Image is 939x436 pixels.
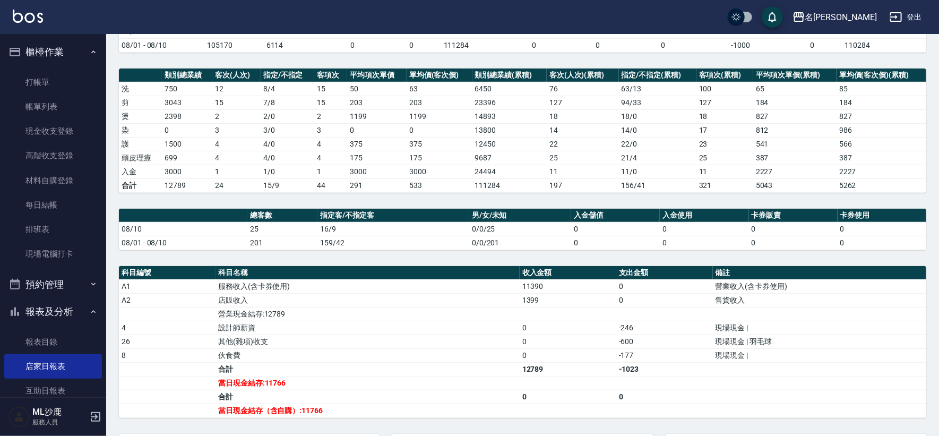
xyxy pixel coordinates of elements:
[472,123,547,137] td: 13800
[119,137,162,151] td: 護
[382,38,441,52] td: 0
[216,293,520,307] td: 店販收入
[261,69,314,82] th: 指定/不指定
[212,96,260,109] td: 15
[119,69,926,193] table: a dense table
[713,293,926,307] td: 售貨收入
[212,137,260,151] td: 4
[571,209,660,223] th: 入金儲值
[261,96,314,109] td: 7 / 8
[627,38,699,52] td: 0
[261,82,314,96] td: 8 / 4
[547,151,619,165] td: 25
[4,379,102,403] a: 互助日報表
[119,123,162,137] td: 染
[749,236,838,250] td: 0
[805,11,877,24] div: 名[PERSON_NAME]
[520,362,616,376] td: 12789
[568,38,627,52] td: 0
[264,38,323,52] td: 6114
[216,266,520,280] th: 科目名稱
[119,266,216,280] th: 科目編號
[619,123,696,137] td: 14 / 0
[162,137,212,151] td: 1500
[838,209,926,223] th: 卡券使用
[547,69,619,82] th: 客次(人次)(累積)
[619,96,696,109] td: 94 / 33
[696,82,753,96] td: 100
[753,82,837,96] td: 65
[520,390,616,404] td: 0
[696,96,753,109] td: 127
[837,96,926,109] td: 184
[13,10,43,23] img: Logo
[4,330,102,354] a: 報表目錄
[347,123,407,137] td: 0
[619,178,696,192] td: 156/41
[837,151,926,165] td: 387
[616,279,713,293] td: 0
[472,96,547,109] td: 23396
[616,293,713,307] td: 0
[261,178,314,192] td: 15/9
[261,109,314,123] td: 2 / 0
[783,38,842,52] td: 0
[571,222,660,236] td: 0
[749,209,838,223] th: 卡券販賣
[314,109,347,123] td: 2
[713,279,926,293] td: 營業收入(含卡券使用)
[713,335,926,348] td: 現場現金 | 羽毛球
[314,123,347,137] td: 3
[520,348,616,362] td: 0
[119,222,247,236] td: 08/10
[347,178,407,192] td: 291
[32,407,87,417] h5: ML沙鹿
[212,69,260,82] th: 客次(人次)
[204,38,263,52] td: 105170
[317,209,469,223] th: 指定客/不指定客
[753,109,837,123] td: 827
[472,178,547,192] td: 111284
[314,178,347,192] td: 44
[616,266,713,280] th: 支出金額
[4,271,102,298] button: 預約管理
[216,307,520,321] td: 營業現金結存:12789
[261,137,314,151] td: 4 / 0
[261,151,314,165] td: 4 / 0
[4,242,102,266] a: 現場電腦打卡
[837,165,926,178] td: 2227
[216,348,520,362] td: 伙食費
[162,178,212,192] td: 12789
[619,69,696,82] th: 指定/不指定(累積)
[4,38,102,66] button: 櫃檯作業
[472,109,547,123] td: 14893
[696,165,753,178] td: 11
[696,123,753,137] td: 17
[837,82,926,96] td: 85
[753,96,837,109] td: 184
[347,96,407,109] td: 203
[407,123,472,137] td: 0
[713,321,926,335] td: 現場現金 |
[616,335,713,348] td: -600
[119,321,216,335] td: 4
[212,178,260,192] td: 24
[837,178,926,192] td: 5262
[616,390,713,404] td: 0
[619,151,696,165] td: 21 / 4
[762,6,783,28] button: save
[4,193,102,217] a: 每日結帳
[472,82,547,96] td: 6450
[407,165,472,178] td: 3000
[407,82,472,96] td: 63
[119,82,162,96] td: 洗
[616,362,713,376] td: -1023
[837,69,926,82] th: 單均價(客次價)(累積)
[472,151,547,165] td: 9687
[4,168,102,193] a: 材料自購登錄
[469,209,571,223] th: 男/女/未知
[119,209,926,250] table: a dense table
[441,38,500,52] td: 111284
[4,217,102,242] a: 排班表
[660,236,748,250] td: 0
